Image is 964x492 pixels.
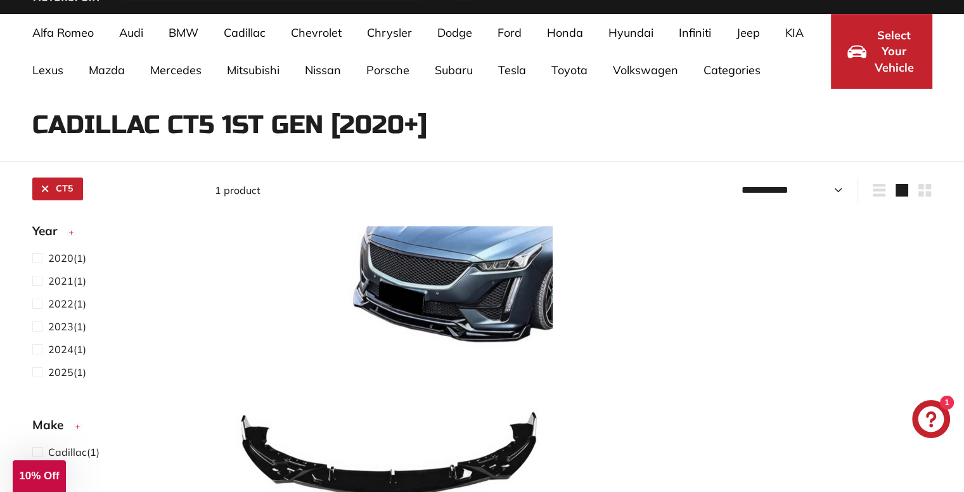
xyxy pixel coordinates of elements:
[48,342,86,357] span: (1)
[48,297,74,310] span: 2022
[215,183,574,198] div: 1 product
[32,416,73,434] span: Make
[278,14,354,51] a: Chevrolet
[214,51,292,89] a: Mitsubishi
[20,51,76,89] a: Lexus
[873,27,916,76] span: Select Your Vehicle
[908,400,954,441] inbox-online-store-chat: Shopify online store chat
[831,14,932,89] button: Select Your Vehicle
[539,51,600,89] a: Toyota
[48,343,74,356] span: 2024
[48,446,87,458] span: Cadillac
[724,14,773,51] a: Jeep
[425,14,485,51] a: Dodge
[48,296,86,311] span: (1)
[534,14,596,51] a: Honda
[354,51,422,89] a: Porsche
[32,412,195,444] button: Make
[292,51,354,89] a: Nissan
[106,14,156,51] a: Audi
[48,365,86,380] span: (1)
[48,252,74,264] span: 2020
[211,14,278,51] a: Cadillac
[422,51,485,89] a: Subaru
[20,14,106,51] a: Alfa Romeo
[19,470,59,482] span: 10% Off
[596,14,666,51] a: Hyundai
[13,460,66,492] div: 10% Off
[48,319,86,334] span: (1)
[32,218,195,250] button: Year
[76,51,138,89] a: Mazda
[48,320,74,333] span: 2023
[354,14,425,51] a: Chrysler
[48,366,74,379] span: 2025
[32,178,83,200] a: CT5
[773,14,816,51] a: KIA
[48,275,74,287] span: 2021
[485,14,534,51] a: Ford
[32,222,67,240] span: Year
[666,14,724,51] a: Infiniti
[600,51,691,89] a: Volkswagen
[32,111,932,139] h1: Cadillac CT5 1st Gen [2020+]
[691,51,773,89] a: Categories
[156,14,211,51] a: BMW
[48,250,86,266] span: (1)
[485,51,539,89] a: Tesla
[48,273,86,288] span: (1)
[48,444,100,460] span: (1)
[138,51,214,89] a: Mercedes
